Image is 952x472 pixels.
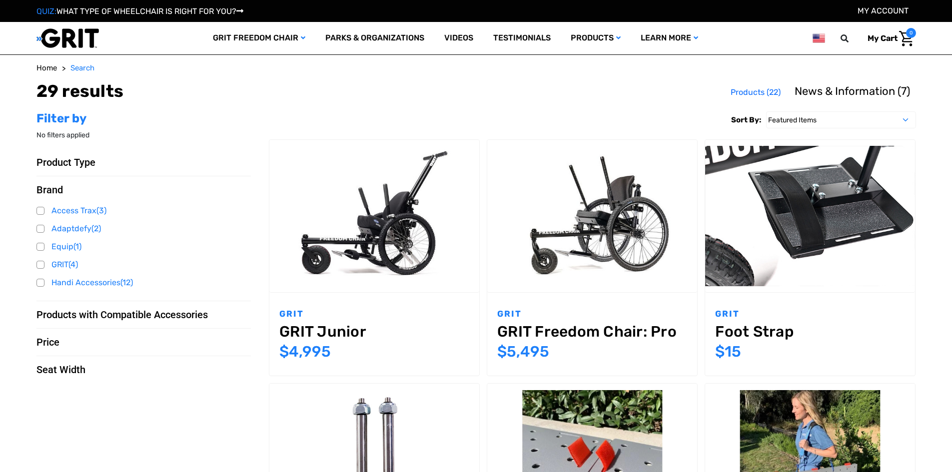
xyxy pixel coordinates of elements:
[36,62,57,74] a: Home
[36,184,251,196] button: Brand
[73,242,81,251] span: (1)
[36,156,251,168] button: Product Type
[705,140,915,292] a: Foot Strap,$15.00
[36,336,251,348] button: Price
[715,343,741,361] span: $15
[36,203,251,218] a: Access Trax(3)
[36,309,208,321] span: Products with Compatible Accessories
[906,28,916,38] span: 0
[120,278,133,287] span: (12)
[36,63,57,72] span: Home
[36,239,251,254] a: Equip(1)
[715,308,905,321] p: GRIT
[705,146,915,286] img: GRIT Foot Strap: velcro strap shown looped through slots on footplate of GRIT Freedom Chair to ke...
[860,28,916,49] a: Cart with 0 items
[36,130,251,140] p: No filters applied
[96,206,106,215] span: (3)
[36,364,85,376] span: Seat Width
[36,6,56,16] span: QUIZ:
[36,81,124,102] h1: 29 results
[868,33,898,43] span: My Cart
[631,22,708,54] a: Learn More
[715,323,905,341] a: Foot Strap,$15.00
[36,28,99,48] img: GRIT All-Terrain Wheelchair and Mobility Equipment
[269,140,479,292] a: GRIT Junior,$4,995.00
[483,22,561,54] a: Testimonials
[70,62,94,74] a: Search
[487,140,697,292] a: GRIT Freedom Chair: Pro,$5,495.00
[813,32,825,44] img: us.png
[91,224,101,233] span: (2)
[899,31,914,46] img: Cart
[36,62,916,74] nav: Breadcrumb
[845,28,860,49] input: Search
[858,6,909,15] a: Account
[497,343,549,361] span: $5,495
[68,260,78,269] span: (4)
[279,323,469,341] a: GRIT Junior,$4,995.00
[434,22,483,54] a: Videos
[36,111,251,126] h2: Filter by
[36,364,251,376] button: Seat Width
[497,308,687,321] p: GRIT
[279,308,469,321] p: GRIT
[36,309,251,321] button: Products with Compatible Accessories
[315,22,434,54] a: Parks & Organizations
[36,221,251,236] a: Adaptdefy(2)
[561,22,631,54] a: Products
[497,323,687,341] a: GRIT Freedom Chair: Pro,$5,495.00
[36,275,251,290] a: Handi Accessories(12)
[795,84,910,98] span: News & Information (7)
[731,111,761,128] label: Sort By:
[279,343,331,361] span: $4,995
[36,156,95,168] span: Product Type
[203,22,315,54] a: GRIT Freedom Chair
[36,336,59,348] span: Price
[36,257,251,272] a: GRIT(4)
[36,6,243,16] a: QUIZ:WHAT TYPE OF WHEELCHAIR IS RIGHT FOR YOU?
[487,146,697,286] img: GRIT Freedom Chair Pro: the Pro model shown including contoured Invacare Matrx seatback, Spinergy...
[731,87,781,97] span: Products (22)
[36,184,63,196] span: Brand
[70,63,94,72] span: Search
[269,146,479,286] img: GRIT Junior: GRIT Freedom Chair all terrain wheelchair engineered specifically for kids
